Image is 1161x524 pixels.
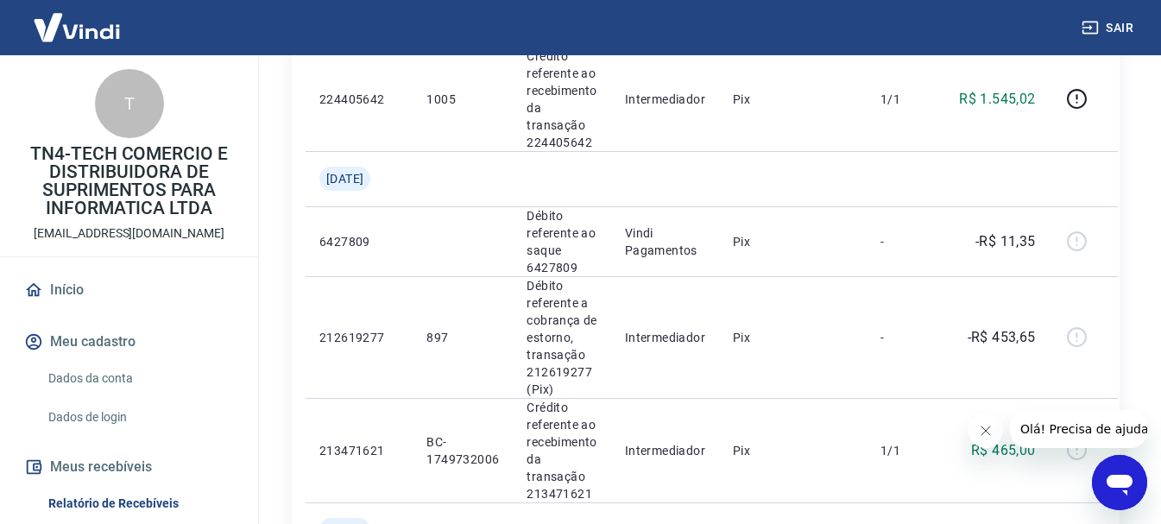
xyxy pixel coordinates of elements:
[10,12,145,26] span: Olá! Precisa de ajuda?
[319,329,399,346] p: 212619277
[319,91,399,108] p: 224405642
[880,329,931,346] p: -
[41,361,237,396] a: Dados da conta
[426,329,499,346] p: 897
[975,231,1036,252] p: -R$ 11,35
[1078,12,1140,44] button: Sair
[426,91,499,108] p: 1005
[34,224,224,243] p: [EMAIL_ADDRESS][DOMAIN_NAME]
[733,329,853,346] p: Pix
[41,486,237,521] a: Relatório de Recebíveis
[21,323,237,361] button: Meu cadastro
[21,448,237,486] button: Meus recebíveis
[625,442,705,459] p: Intermediador
[319,442,399,459] p: 213471621
[880,442,931,459] p: 1/1
[1010,410,1147,448] iframe: Mensagem da empresa
[880,91,931,108] p: 1/1
[969,414,1003,448] iframe: Fechar mensagem
[14,145,244,218] p: TN4-TECH COMERCIO E DISTRIBUIDORA DE SUPRIMENTOS PARA INFORMATICA LTDA
[733,91,853,108] p: Pix
[326,170,363,187] span: [DATE]
[41,400,237,435] a: Dados de login
[527,47,596,151] p: Crédito referente ao recebimento da transação 224405642
[625,91,705,108] p: Intermediador
[527,207,596,276] p: Débito referente ao saque 6427809
[21,1,133,54] img: Vindi
[527,277,596,398] p: Débito referente a cobrança de estorno, transação 212619277 (Pix)
[527,399,596,502] p: Crédito referente ao recebimento da transação 213471621
[319,233,399,250] p: 6427809
[95,69,164,138] div: T
[733,233,853,250] p: Pix
[971,440,1036,461] p: R$ 465,00
[625,329,705,346] p: Intermediador
[426,433,499,468] p: BC-1749732006
[968,327,1036,348] p: -R$ 453,65
[733,442,853,459] p: Pix
[625,224,705,259] p: Vindi Pagamentos
[959,89,1035,110] p: R$ 1.545,02
[1092,455,1147,510] iframe: Botão para abrir a janela de mensagens
[880,233,931,250] p: -
[21,271,237,309] a: Início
